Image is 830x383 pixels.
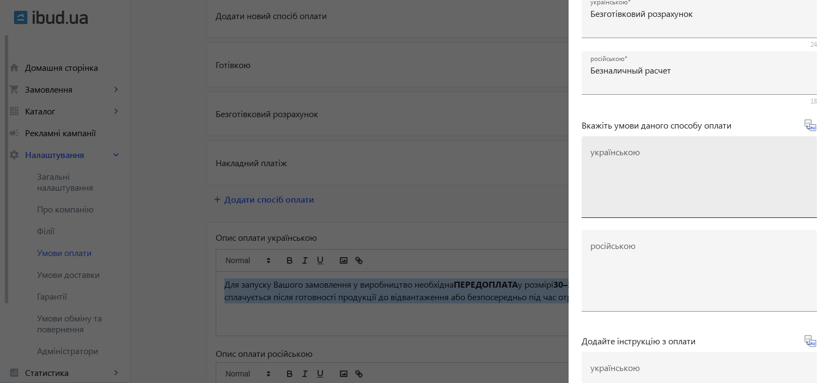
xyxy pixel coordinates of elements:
[582,119,731,131] span: Вкажіть умови даного способу оплати
[804,335,817,348] svg-icon: Перекласти на рос.
[590,54,624,63] mat-label: російською
[582,335,695,347] span: Додайте інструкцію з оплати
[590,362,640,373] mat-label: українською
[590,146,640,157] mat-label: українською
[590,240,636,251] mat-label: російською
[804,119,817,132] svg-icon: Перекласти на рос.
